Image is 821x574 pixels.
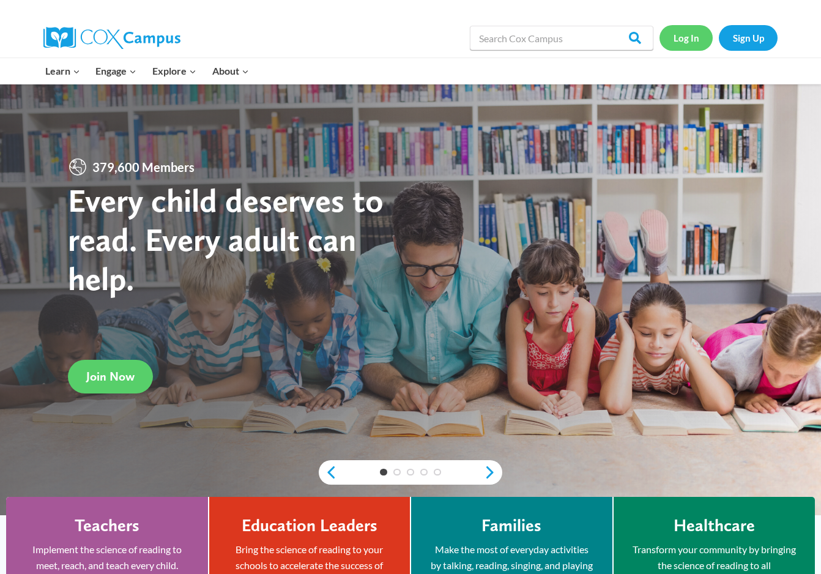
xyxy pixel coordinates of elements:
a: Sign Up [719,25,778,50]
a: 2 [393,469,401,476]
h4: Teachers [75,515,139,536]
nav: Secondary Navigation [659,25,778,50]
a: 3 [407,469,414,476]
button: Child menu of Explore [144,58,204,84]
a: Log In [659,25,713,50]
a: previous [319,465,337,480]
span: 379,600 Members [87,157,199,177]
a: 1 [380,469,387,476]
p: Implement the science of reading to meet, reach, and teach every child. [24,542,190,573]
button: Child menu of Engage [88,58,145,84]
img: Cox Campus [43,27,180,49]
h4: Families [481,515,541,536]
a: next [484,465,502,480]
a: Join Now [68,360,153,393]
div: content slider buttons [319,460,502,485]
span: Join Now [86,369,135,384]
button: Child menu of About [204,58,257,84]
button: Child menu of Learn [37,58,88,84]
a: 4 [420,469,428,476]
a: 5 [434,469,441,476]
h4: Healthcare [674,515,755,536]
strong: Every child deserves to read. Every adult can help. [68,181,384,297]
input: Search Cox Campus [470,26,653,50]
nav: Primary Navigation [37,58,256,84]
h4: Education Leaders [242,515,377,536]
